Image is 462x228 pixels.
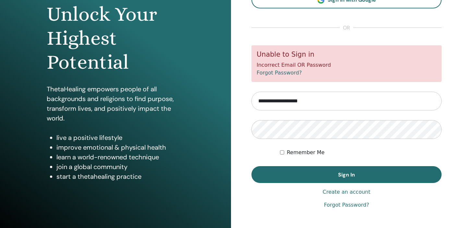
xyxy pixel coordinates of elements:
li: start a thetahealing practice [56,172,185,181]
li: live a positive lifestyle [56,133,185,142]
h5: Unable to Sign in [257,51,436,59]
h1: Unlock Your Highest Potential [47,2,185,74]
a: Forgot Password? [257,70,302,76]
li: improve emotional & physical health [56,142,185,152]
button: Sign In [251,166,442,183]
label: Remember Me [287,149,325,156]
span: or [340,24,353,32]
li: join a global community [56,162,185,172]
a: Forgot Password? [324,201,369,209]
div: Incorrect Email OR Password [251,45,442,82]
li: learn a world-renowned technique [56,152,185,162]
p: ThetaHealing empowers people of all backgrounds and religions to find purpose, transform lives, a... [47,84,185,123]
span: Sign In [338,171,355,178]
a: Create an account [322,188,370,196]
div: Keep me authenticated indefinitely or until I manually logout [280,149,442,156]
